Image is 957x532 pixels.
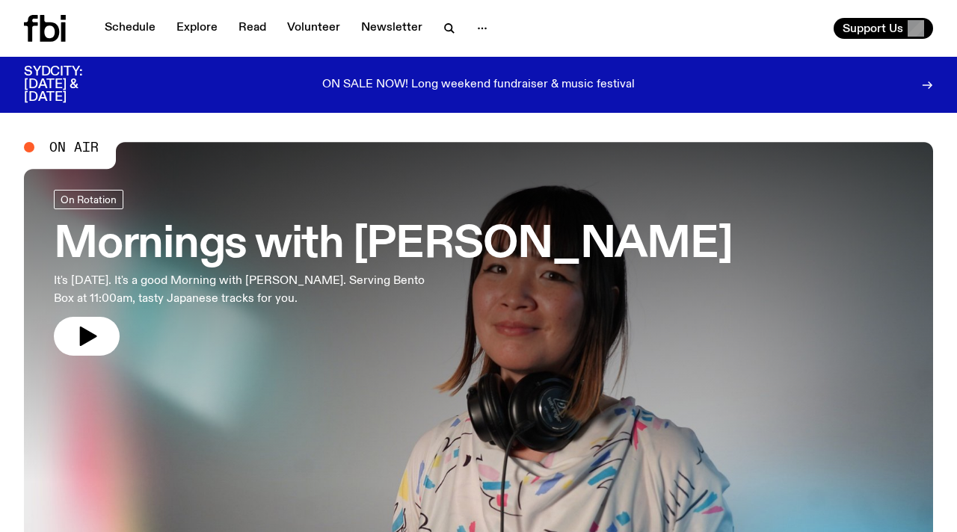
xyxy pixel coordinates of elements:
h3: SYDCITY: [DATE] & [DATE] [24,66,120,104]
span: On Air [49,140,99,154]
span: On Rotation [61,194,117,205]
span: Support Us [843,22,903,35]
button: Support Us [834,18,933,39]
a: Read [230,18,275,39]
a: Explore [167,18,227,39]
a: On Rotation [54,190,123,209]
p: ON SALE NOW! Long weekend fundraiser & music festival [322,78,635,92]
a: Schedule [96,18,164,39]
h3: Mornings with [PERSON_NAME] [54,224,733,266]
a: Mornings with [PERSON_NAME]It's [DATE]. It's a good Morning with [PERSON_NAME]. Serving Bento Box... [54,190,733,356]
p: It's [DATE]. It's a good Morning with [PERSON_NAME]. Serving Bento Box at 11:00am, tasty Japanese... [54,272,437,308]
a: Newsletter [352,18,431,39]
a: Volunteer [278,18,349,39]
